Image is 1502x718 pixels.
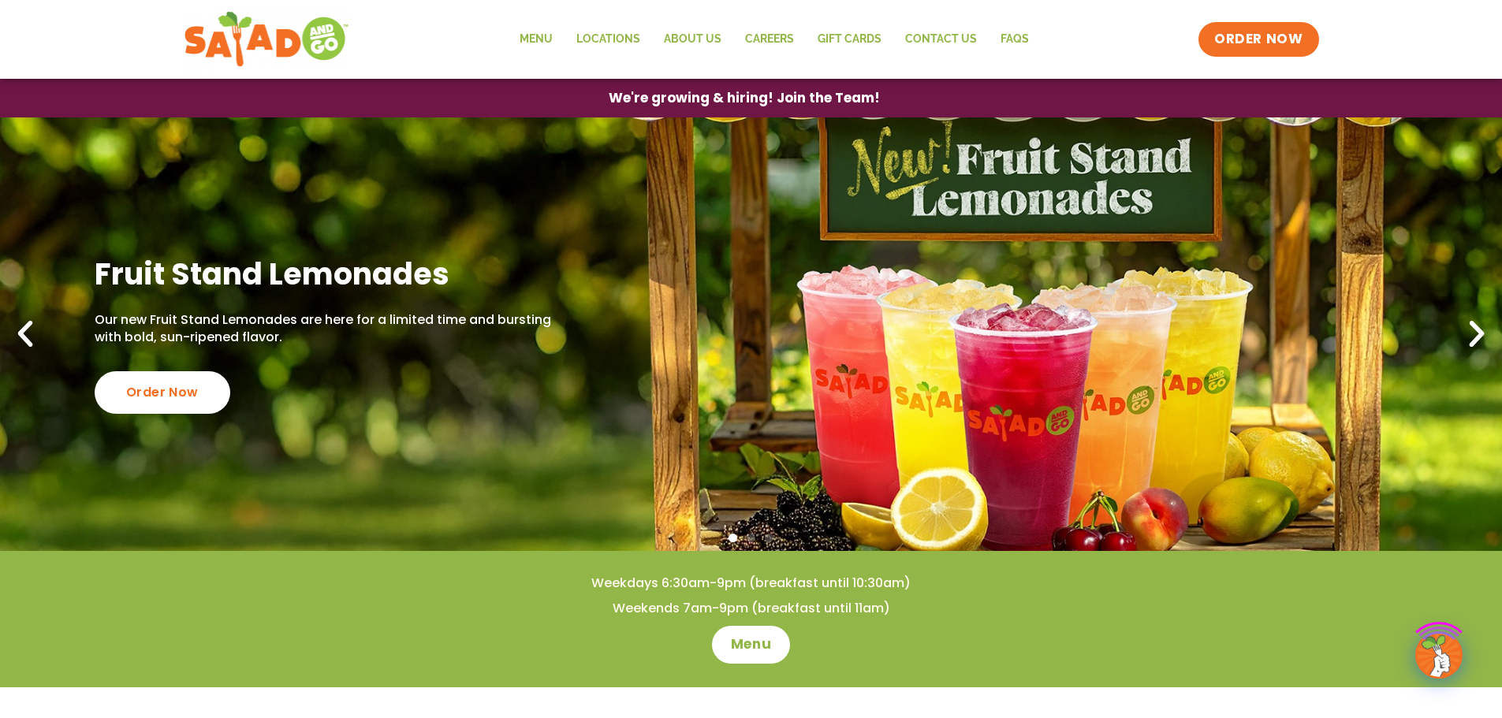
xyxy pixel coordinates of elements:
h2: Fruit Stand Lemonades [95,255,559,293]
a: Menu [712,626,790,664]
a: ORDER NOW [1198,22,1318,57]
a: About Us [652,21,733,58]
a: Locations [565,21,652,58]
span: Go to slide 3 [765,534,773,542]
a: Menu [508,21,565,58]
div: Next slide [1459,317,1494,352]
span: ORDER NOW [1214,30,1303,49]
a: We're growing & hiring! Join the Team! [585,80,904,117]
div: Order Now [95,371,230,414]
div: Previous slide [8,317,43,352]
a: GIFT CARDS [806,21,893,58]
p: Our new Fruit Stand Lemonades are here for a limited time and bursting with bold, sun-ripened fla... [95,311,559,347]
span: Go to slide 2 [747,534,755,542]
a: FAQs [989,21,1041,58]
span: Menu [731,635,771,654]
a: Careers [733,21,806,58]
img: new-SAG-logo-768×292 [184,8,350,71]
h4: Weekends 7am-9pm (breakfast until 11am) [32,600,1470,617]
h4: Weekdays 6:30am-9pm (breakfast until 10:30am) [32,575,1470,592]
a: Contact Us [893,21,989,58]
span: We're growing & hiring! Join the Team! [609,91,880,105]
span: Go to slide 1 [729,534,737,542]
nav: Menu [508,21,1041,58]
